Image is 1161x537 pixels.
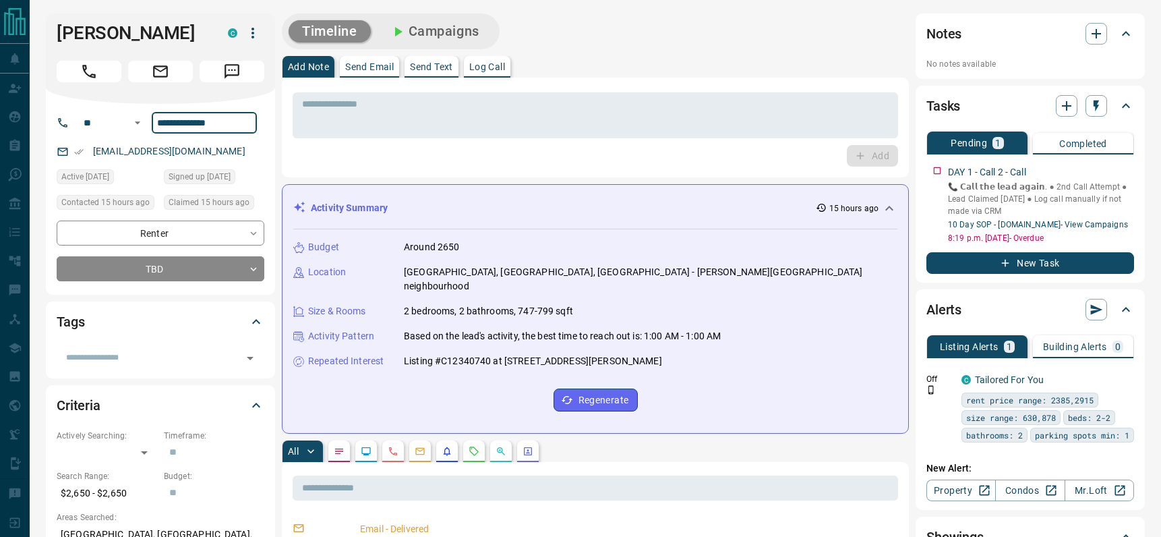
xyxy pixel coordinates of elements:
p: New Alert: [926,461,1134,476]
svg: Notes [334,446,345,457]
div: Wed Aug 13 2025 [164,195,264,214]
a: [EMAIL_ADDRESS][DOMAIN_NAME] [93,146,245,157]
p: 8:19 p.m. [DATE] - Overdue [948,232,1134,244]
button: Campaigns [376,20,493,43]
p: Search Range: [57,470,157,482]
p: 0 [1115,342,1121,351]
svg: Calls [388,446,398,457]
h2: Notes [926,23,961,45]
h1: [PERSON_NAME] [57,22,208,44]
span: Call [57,61,121,82]
a: Tailored For You [975,374,1044,385]
div: TBD [57,256,264,281]
p: Listing Alerts [940,342,999,351]
div: Renter [57,221,264,246]
p: Budget: [164,470,264,482]
button: Open [241,349,260,368]
a: Property [926,480,996,501]
div: Wed Aug 13 2025 [164,169,264,188]
span: parking spots min: 1 [1035,428,1129,442]
span: Claimed 15 hours ago [169,196,249,209]
p: All [288,447,299,456]
p: Timeframe: [164,430,264,442]
p: 📞 𝗖𝗮𝗹𝗹 𝘁𝗵𝗲 𝗹𝗲𝗮𝗱 𝗮𝗴𝗮𝗶𝗻. ● 2nd Call Attempt ● Lead Claimed [DATE] ‎● Log call manually if not made ... [948,181,1134,217]
svg: Opportunities [496,446,506,457]
span: beds: 2-2 [1068,411,1110,424]
p: Off [926,373,953,385]
p: Send Text [410,62,453,72]
span: bathrooms: 2 [966,428,1023,442]
h2: Criteria [57,395,100,416]
p: 2 bedrooms, 2 bathrooms, 747-799 sqft [404,304,573,318]
p: Around 2650 [404,240,459,254]
p: Activity Pattern [308,329,374,343]
button: Timeline [289,20,371,43]
p: $2,650 - $2,650 [57,482,157,505]
p: Pending [951,138,987,148]
div: Tasks [926,90,1134,122]
p: Actively Searching: [57,430,157,442]
p: Building Alerts [1043,342,1107,351]
span: Signed up [DATE] [169,170,231,183]
svg: Emails [415,446,425,457]
svg: Lead Browsing Activity [361,446,371,457]
a: 10 Day SOP - [DOMAIN_NAME]- View Campaigns [948,220,1128,229]
svg: Push Notification Only [926,385,936,395]
div: Wed Aug 13 2025 [57,169,157,188]
div: condos.ca [961,375,971,385]
p: Send Email [345,62,394,72]
p: [GEOGRAPHIC_DATA], [GEOGRAPHIC_DATA], [GEOGRAPHIC_DATA] - [PERSON_NAME][GEOGRAPHIC_DATA] neighbou... [404,265,897,293]
span: rent price range: 2385,2915 [966,393,1094,407]
span: size range: 630,878 [966,411,1056,424]
div: condos.ca [228,28,237,38]
p: 1 [1007,342,1012,351]
p: Location [308,265,346,279]
svg: Listing Alerts [442,446,452,457]
div: Alerts [926,293,1134,326]
p: No notes available [926,58,1134,70]
button: New Task [926,252,1134,274]
p: 1 [995,138,1001,148]
p: Activity Summary [311,201,388,215]
p: Areas Searched: [57,511,264,524]
button: Open [129,115,146,131]
span: Active [DATE] [61,170,109,183]
svg: Email Verified [74,147,84,157]
p: Based on the lead's activity, the best time to reach out is: 1:00 AM - 1:00 AM [404,329,721,343]
div: Activity Summary15 hours ago [293,196,897,221]
p: Budget [308,240,339,254]
a: Condos [995,480,1065,501]
h2: Alerts [926,299,961,320]
h2: Tasks [926,95,960,117]
p: Add Note [288,62,329,72]
svg: Agent Actions [523,446,533,457]
div: Wed Aug 13 2025 [57,195,157,214]
div: Tags [57,306,264,338]
div: Criteria [57,389,264,422]
span: Email [128,61,193,82]
p: Listing #C12340740 at [STREET_ADDRESS][PERSON_NAME] [404,354,662,368]
svg: Requests [469,446,479,457]
p: 15 hours ago [829,202,879,215]
span: Contacted 15 hours ago [61,196,150,209]
p: Completed [1059,139,1107,148]
button: Regenerate [554,389,638,412]
h2: Tags [57,311,84,333]
p: DAY 1 - Call 2 - Call [948,165,1026,179]
a: Mr.Loft [1065,480,1134,501]
p: Log Call [469,62,505,72]
span: Message [200,61,264,82]
p: Repeated Interest [308,354,384,368]
div: Notes [926,18,1134,50]
p: Email - Delivered [360,522,893,536]
p: Size & Rooms [308,304,366,318]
